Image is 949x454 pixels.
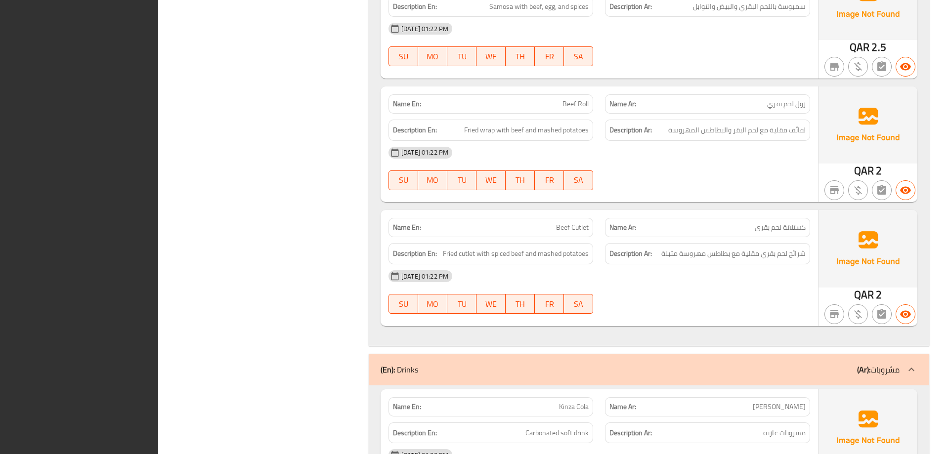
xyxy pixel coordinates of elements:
[609,0,652,13] strong: Description Ar:
[451,173,473,187] span: TU
[369,354,929,385] div: (En): Drinks(Ar):مشروبات
[767,99,806,109] span: رول لحم بقري
[418,170,447,190] button: MO
[422,173,443,187] span: MO
[848,180,868,200] button: Purchased item
[609,124,652,136] strong: Description Ar:
[381,362,395,377] b: (En):
[668,124,806,136] span: لفائف مقلية مع لحم البقر والبطاطس المهروسة
[422,297,443,311] span: MO
[564,170,593,190] button: SA
[476,46,506,66] button: WE
[609,99,636,109] strong: Name Ar:
[568,49,589,64] span: SA
[393,173,414,187] span: SU
[447,46,476,66] button: TU
[393,427,437,439] strong: Description En:
[539,49,560,64] span: FR
[480,49,502,64] span: WE
[876,161,882,180] span: 2
[397,148,452,157] span: [DATE] 01:22 PM
[388,170,418,190] button: SU
[609,222,636,233] strong: Name Ar:
[388,46,418,66] button: SU
[857,362,870,377] b: (Ar):
[506,170,535,190] button: TH
[443,248,589,260] span: Fried cutlet with spiced beef and mashed potatoes
[819,86,917,164] img: Ae5nvW7+0k+MAAAAAElFTkSuQmCC
[850,38,869,57] span: QAR
[876,285,882,304] span: 2
[872,180,892,200] button: Not has choices
[388,294,418,314] button: SU
[763,427,806,439] span: مشروبات غازية
[824,57,844,77] button: Not branch specific item
[393,0,437,13] strong: Description En:
[896,57,915,77] button: Available
[609,427,652,439] strong: Description Ar:
[562,99,589,109] span: Beef Roll
[393,124,437,136] strong: Description En:
[535,294,564,314] button: FR
[397,24,452,34] span: [DATE] 01:22 PM
[525,427,589,439] span: Carbonated soft drink
[489,0,589,13] span: Samosa with beef, egg, and spices
[480,297,502,311] span: WE
[393,222,421,233] strong: Name En:
[896,180,915,200] button: Available
[539,297,560,311] span: FR
[476,294,506,314] button: WE
[480,173,502,187] span: WE
[755,222,806,233] span: كستلاتة لحم بقري
[661,248,806,260] span: شرائح لحم بقري مقلية مع بطاطس مهروسة متبلة
[506,294,535,314] button: TH
[693,0,806,13] span: سمبوسة باللحم البقري والبيض والتوابل
[393,402,421,412] strong: Name En:
[871,38,886,57] span: 2.5
[819,210,917,287] img: Ae5nvW7+0k+MAAAAAElFTkSuQmCC
[451,297,473,311] span: TU
[510,173,531,187] span: TH
[824,304,844,324] button: Not branch specific item
[564,294,593,314] button: SA
[568,297,589,311] span: SA
[539,173,560,187] span: FR
[556,222,589,233] span: Beef Cutlet
[568,173,589,187] span: SA
[393,49,414,64] span: SU
[872,304,892,324] button: Not has choices
[464,124,589,136] span: Fried wrap with beef and mashed potatoes
[564,46,593,66] button: SA
[609,248,652,260] strong: Description Ar:
[896,304,915,324] button: Available
[753,402,806,412] span: [PERSON_NAME]
[422,49,443,64] span: MO
[447,294,476,314] button: TU
[393,248,437,260] strong: Description En:
[510,297,531,311] span: TH
[393,99,421,109] strong: Name En:
[506,46,535,66] button: TH
[824,180,844,200] button: Not branch specific item
[848,304,868,324] button: Purchased item
[451,49,473,64] span: TU
[510,49,531,64] span: TH
[447,170,476,190] button: TU
[397,272,452,281] span: [DATE] 01:22 PM
[535,170,564,190] button: FR
[381,364,418,375] p: Drinks
[848,57,868,77] button: Purchased item
[476,170,506,190] button: WE
[857,364,900,375] p: مشروبات
[609,402,636,412] strong: Name Ar:
[393,297,414,311] span: SU
[559,402,589,412] span: Kinza Cola
[872,57,892,77] button: Not has choices
[535,46,564,66] button: FR
[418,294,447,314] button: MO
[854,161,874,180] span: QAR
[418,46,447,66] button: MO
[854,285,874,304] span: QAR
